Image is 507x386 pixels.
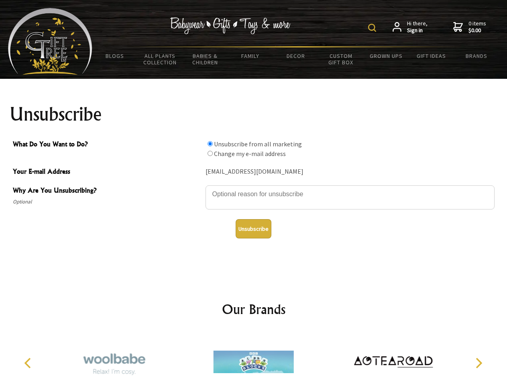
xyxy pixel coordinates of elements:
input: What Do You Want to Do? [208,141,213,146]
strong: Sign in [407,27,428,34]
a: 0 items$0.00 [453,20,486,34]
div: [EMAIL_ADDRESS][DOMAIN_NAME] [206,166,495,178]
img: product search [368,24,376,32]
img: Babywear - Gifts - Toys & more [170,17,291,34]
strong: $0.00 [468,27,486,34]
a: Custom Gift Box [318,47,364,71]
textarea: Why Are You Unsubscribing? [206,185,495,209]
a: Family [228,47,273,64]
span: 0 items [468,20,486,34]
label: Change my e-mail address [214,150,286,158]
a: Babies & Children [183,47,228,71]
a: Grown Ups [363,47,409,64]
button: Next [470,354,487,372]
a: All Plants Collection [138,47,183,71]
a: BLOGS [92,47,138,64]
input: What Do You Want to Do? [208,151,213,156]
label: Unsubscribe from all marketing [214,140,302,148]
a: Decor [273,47,318,64]
h1: Unsubscribe [10,105,498,124]
span: Your E-mail Address [13,166,202,178]
button: Previous [20,354,38,372]
button: Unsubscribe [236,219,271,238]
span: Hi there, [407,20,428,34]
h2: Our Brands [16,300,491,319]
a: Gift Ideas [409,47,454,64]
a: Hi there,Sign in [393,20,428,34]
img: Babyware - Gifts - Toys and more... [8,8,92,75]
span: What Do You Want to Do? [13,139,202,151]
span: Why Are You Unsubscribing? [13,185,202,197]
a: Brands [454,47,499,64]
span: Optional [13,197,202,207]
